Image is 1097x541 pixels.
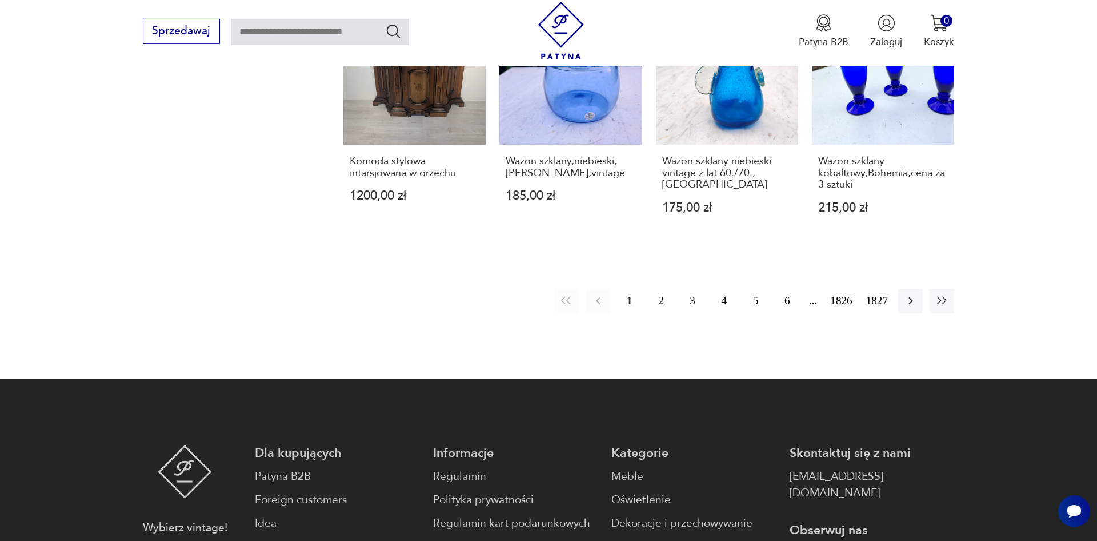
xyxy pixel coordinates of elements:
img: Ikona medalu [815,14,832,32]
p: Dla kupujących [255,445,419,462]
a: [EMAIL_ADDRESS][DOMAIN_NAME] [790,468,954,502]
p: Kategorie [611,445,776,462]
a: Wazon szklany,niebieski,Kosta Boda,vintageWazon szklany,niebieski,[PERSON_NAME],vintage185,00 zł [499,2,642,241]
h3: Wazon szklany kobaltowy,Bohemia,cena za 3 sztuki [818,156,948,190]
p: 215,00 zł [818,202,948,214]
h3: Wazon szklany,niebieski,[PERSON_NAME],vintage [506,156,636,179]
a: Regulamin [433,468,598,485]
img: Patyna - sklep z meblami i dekoracjami vintage [533,2,590,59]
button: 1826 [827,289,855,313]
button: Szukaj [385,23,402,39]
a: Dekoracje i przechowywanie [611,515,776,532]
p: Wybierz vintage! [143,520,227,536]
button: 6 [775,289,799,313]
img: Ikonka użytkownika [878,14,895,32]
a: Komoda stylowa intarsjowana w orzechuKomoda stylowa intarsjowana w orzechu1200,00 zł [343,2,486,241]
a: Wazon szklany kobaltowy,Bohemia,cena za 3 sztukiWazon szklany kobaltowy,Bohemia,cena za 3 sztuki2... [812,2,954,241]
img: Ikona koszyka [930,14,948,32]
p: Obserwuj nas [790,522,954,539]
button: 0Koszyk [924,14,954,49]
p: 1200,00 zł [350,190,480,202]
p: 185,00 zł [506,190,636,202]
a: Wazon szklany niebieski vintage z lat 60./70., MuranoWazon szklany niebieski vintage z lat 60./70... [656,2,798,241]
p: Informacje [433,445,598,462]
button: 1 [617,289,642,313]
a: Idea [255,515,419,532]
button: 2 [648,289,673,313]
p: Patyna B2B [799,35,848,49]
button: Patyna B2B [799,14,848,49]
iframe: Smartsupp widget button [1058,495,1090,527]
img: Patyna - sklep z meblami i dekoracjami vintage [158,445,212,499]
button: 3 [680,289,705,313]
h3: Wazon szklany niebieski vintage z lat 60./70., [GEOGRAPHIC_DATA] [662,156,792,190]
div: 0 [940,15,952,27]
button: Sprzedawaj [143,19,220,44]
a: Foreign customers [255,492,419,508]
button: 1827 [863,289,891,313]
p: Skontaktuj się z nami [790,445,954,462]
p: 175,00 zł [662,202,792,214]
button: 4 [712,289,736,313]
a: Sprzedawaj [143,27,220,37]
a: Regulamin kart podarunkowych [433,515,598,532]
a: Meble [611,468,776,485]
button: Zaloguj [870,14,902,49]
button: 5 [743,289,768,313]
a: Ikona medaluPatyna B2B [799,14,848,49]
a: Patyna B2B [255,468,419,485]
a: Polityka prywatności [433,492,598,508]
a: Oświetlenie [611,492,776,508]
h3: Komoda stylowa intarsjowana w orzechu [350,156,480,179]
p: Koszyk [924,35,954,49]
p: Zaloguj [870,35,902,49]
